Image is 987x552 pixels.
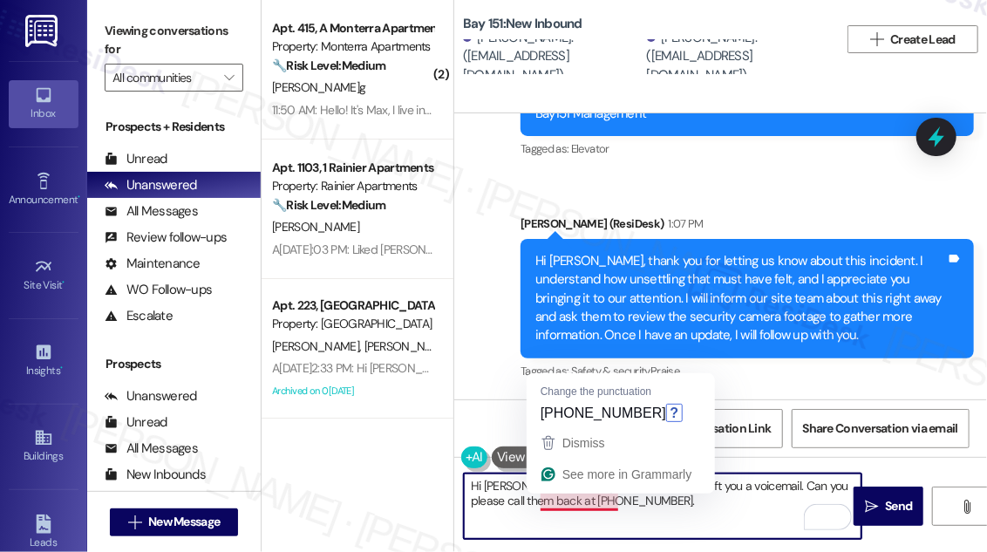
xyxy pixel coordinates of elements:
div: Maintenance [105,255,201,273]
div: [PERSON_NAME]. ([EMAIL_ADDRESS][DOMAIN_NAME]) [647,29,827,85]
span: New Message [148,513,220,531]
div: [PERSON_NAME]. ([EMAIL_ADDRESS][DOMAIN_NAME]) [463,29,643,85]
span: [PERSON_NAME]g [272,79,365,95]
a: Inbox [9,80,78,127]
div: Apt. 415, A Monterra Apartments [272,19,433,37]
span: Send [885,497,912,515]
div: All Messages [105,202,198,221]
span: [PERSON_NAME] [272,219,359,235]
textarea: To enrich screen reader interactions, please activate Accessibility in Grammarly extension settings [464,474,861,539]
div: 1:07 PM [664,215,704,233]
div: Hi [PERSON_NAME], thank you for letting us know about this incident. I understand how unsettling ... [535,252,946,345]
span: Praise [650,364,679,378]
div: Property: Monterra Apartments [272,37,433,56]
a: Site Visit • [9,252,78,299]
div: Unread [105,413,167,432]
input: All communities [112,64,215,92]
div: Apt. 223, [GEOGRAPHIC_DATA] [272,296,433,315]
i:  [128,515,141,529]
span: Create Lead [891,31,956,49]
span: • [78,191,80,203]
img: ResiDesk Logo [25,15,61,47]
div: Apt. 1103, 1 Rainier Apartments [272,159,433,177]
div: Review follow-ups [105,228,227,247]
a: Insights • [9,337,78,385]
i:  [870,32,883,46]
a: Buildings [9,423,78,470]
div: Unanswered [105,176,197,194]
div: Prospects [87,355,261,373]
button: Share Conversation via email [792,409,970,448]
span: [PERSON_NAME] [272,338,364,354]
div: Escalate [105,307,173,325]
span: Share Conversation via email [803,419,958,438]
span: • [60,362,63,374]
button: Send [854,487,923,526]
div: Tagged as: [521,358,974,384]
label: Viewing conversations for [105,17,243,64]
div: Prospects + Residents [87,118,261,136]
div: Property: Rainier Apartments [272,177,433,195]
i:  [961,500,974,514]
div: Unread [105,150,167,168]
span: Elevator [571,141,609,156]
div: Property: [GEOGRAPHIC_DATA] [272,315,433,333]
div: All Messages [105,440,198,458]
div: New Inbounds [105,466,206,484]
span: [PERSON_NAME] [364,338,452,354]
span: Safety & security , [571,364,650,378]
strong: 🔧 Risk Level: Medium [272,197,385,213]
div: Unanswered [105,387,197,405]
span: • [63,276,65,289]
button: New Message [110,508,239,536]
i:  [865,500,878,514]
button: Create Lead [847,25,978,53]
strong: 🔧 Risk Level: Medium [272,58,385,73]
span: Get Conversation Link [650,419,771,438]
div: Tagged as: [521,136,974,161]
div: Archived on 0[DATE] [270,380,435,402]
div: [PERSON_NAME] (ResiDesk) [521,215,974,239]
b: Bay 151: New Inbound [463,15,582,33]
i:  [224,71,234,85]
div: WO Follow-ups [105,281,212,299]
